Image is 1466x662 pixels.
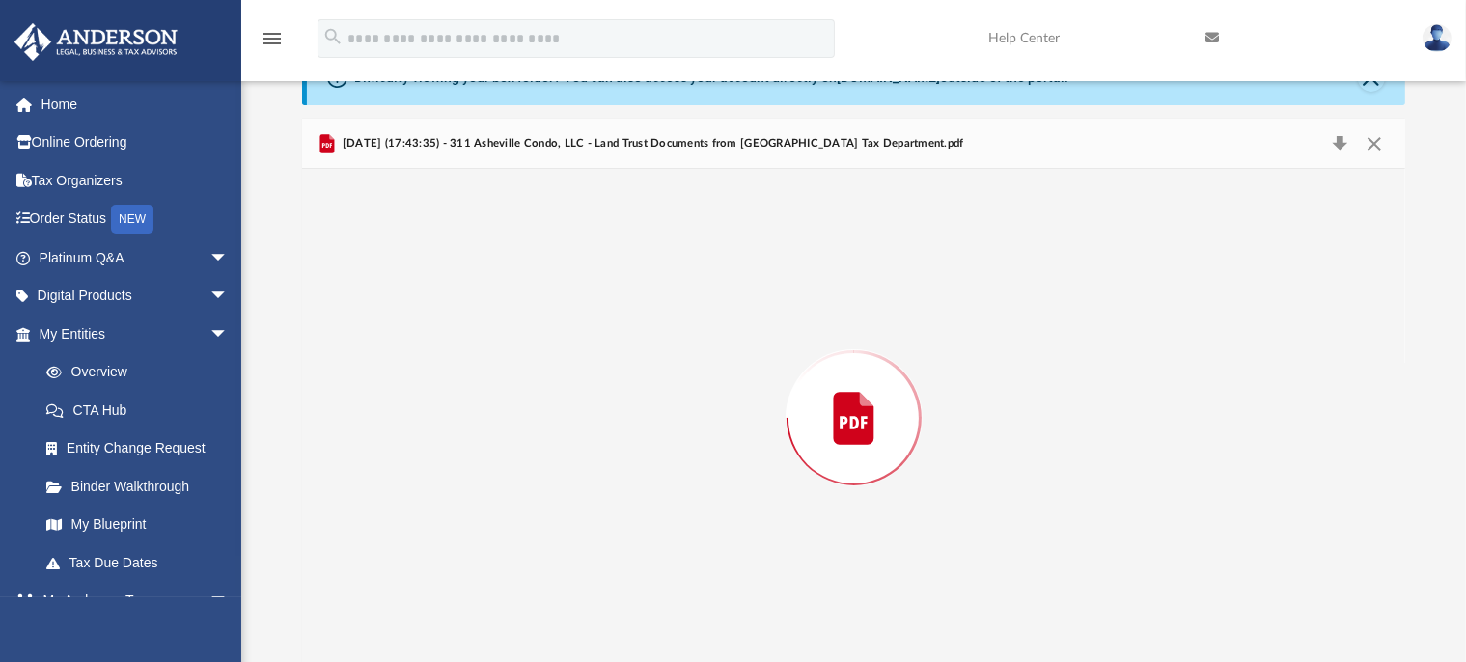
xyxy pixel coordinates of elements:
a: Platinum Q&Aarrow_drop_down [14,238,258,277]
span: arrow_drop_down [209,582,248,621]
span: arrow_drop_down [209,277,248,317]
i: menu [261,27,284,50]
a: Tax Organizers [14,161,258,200]
a: My Entitiesarrow_drop_down [14,315,258,353]
a: Home [14,85,258,124]
a: Overview [27,353,258,392]
a: menu [261,37,284,50]
a: CTA Hub [27,391,258,429]
div: NEW [111,205,153,234]
span: arrow_drop_down [209,238,248,278]
i: search [322,26,344,47]
a: My Blueprint [27,506,248,544]
a: Order StatusNEW [14,200,258,239]
a: My Anderson Teamarrow_drop_down [14,582,248,621]
button: Download [1323,130,1358,157]
a: Digital Productsarrow_drop_down [14,277,258,316]
a: Online Ordering [14,124,258,162]
a: Binder Walkthrough [27,467,258,506]
span: [DATE] (17:43:35) - 311 Asheville Condo, LLC - Land Trust Documents from [GEOGRAPHIC_DATA] Tax De... [339,135,964,152]
span: arrow_drop_down [209,315,248,354]
a: Entity Change Request [27,429,258,468]
button: Close [1357,130,1392,157]
a: Tax Due Dates [27,543,258,582]
img: Anderson Advisors Platinum Portal [9,23,183,61]
img: User Pic [1423,24,1452,52]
